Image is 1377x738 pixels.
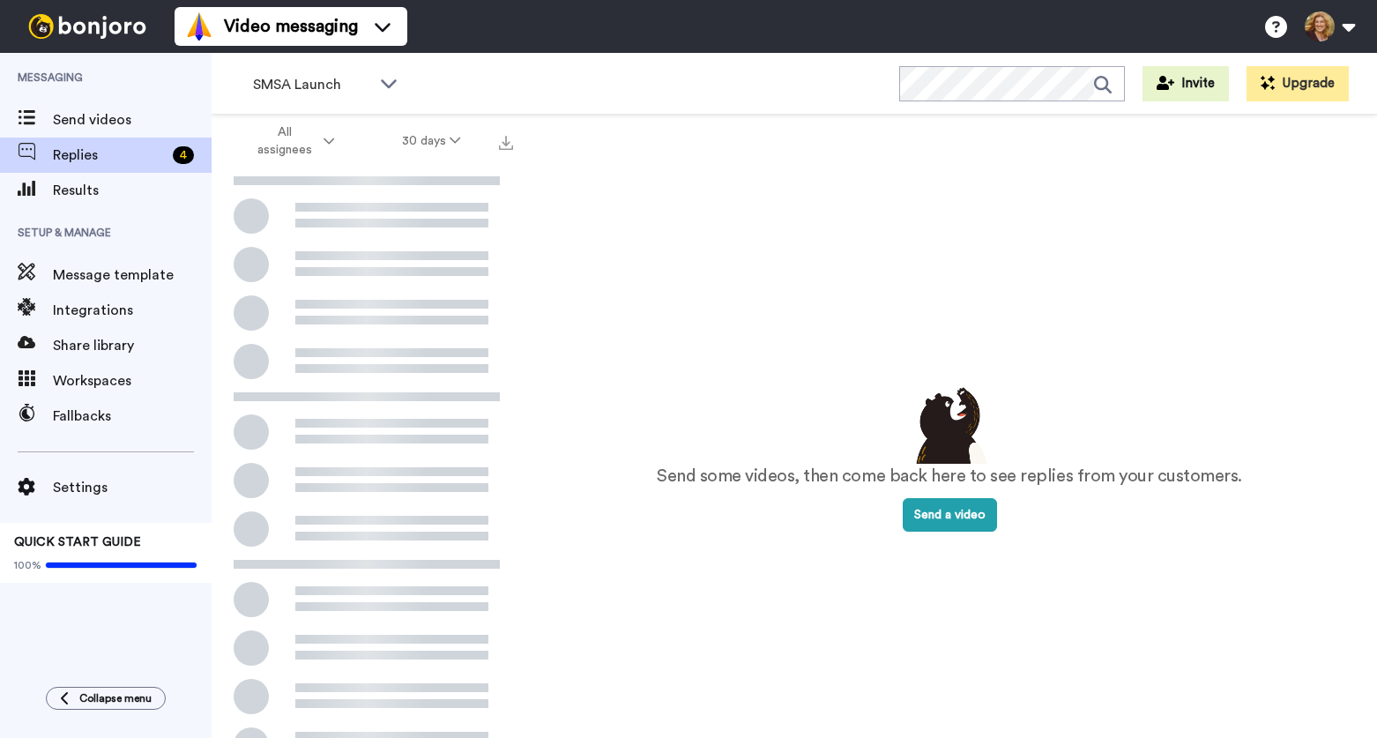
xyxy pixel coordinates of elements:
img: results-emptystates.png [905,383,994,464]
span: Fallbacks [53,406,212,427]
span: Settings [53,477,212,498]
span: All assignees [249,123,320,159]
span: Integrations [53,300,212,321]
img: bj-logo-header-white.svg [21,14,153,39]
span: Results [53,180,212,201]
div: 4 [173,146,194,164]
span: Video messaging [224,14,358,39]
span: Message template [53,265,212,286]
span: QUICK START GUIDE [14,536,141,548]
span: SMSA Launch [253,74,371,95]
button: Collapse menu [46,687,166,710]
a: Send a video [903,509,997,521]
img: vm-color.svg [185,12,213,41]
p: Send some videos, then come back here to see replies from your customers. [657,464,1242,489]
button: Upgrade [1247,66,1349,101]
button: 30 days [368,125,495,157]
span: Collapse menu [79,691,152,705]
span: Share library [53,335,212,356]
span: 100% [14,558,41,572]
span: Send videos [53,109,212,130]
button: All assignees [215,116,368,166]
span: Replies [53,145,166,166]
span: Workspaces [53,370,212,391]
button: Send a video [903,498,997,532]
button: Invite [1143,66,1229,101]
img: export.svg [499,136,513,150]
button: Export all results that match these filters now. [494,128,518,154]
